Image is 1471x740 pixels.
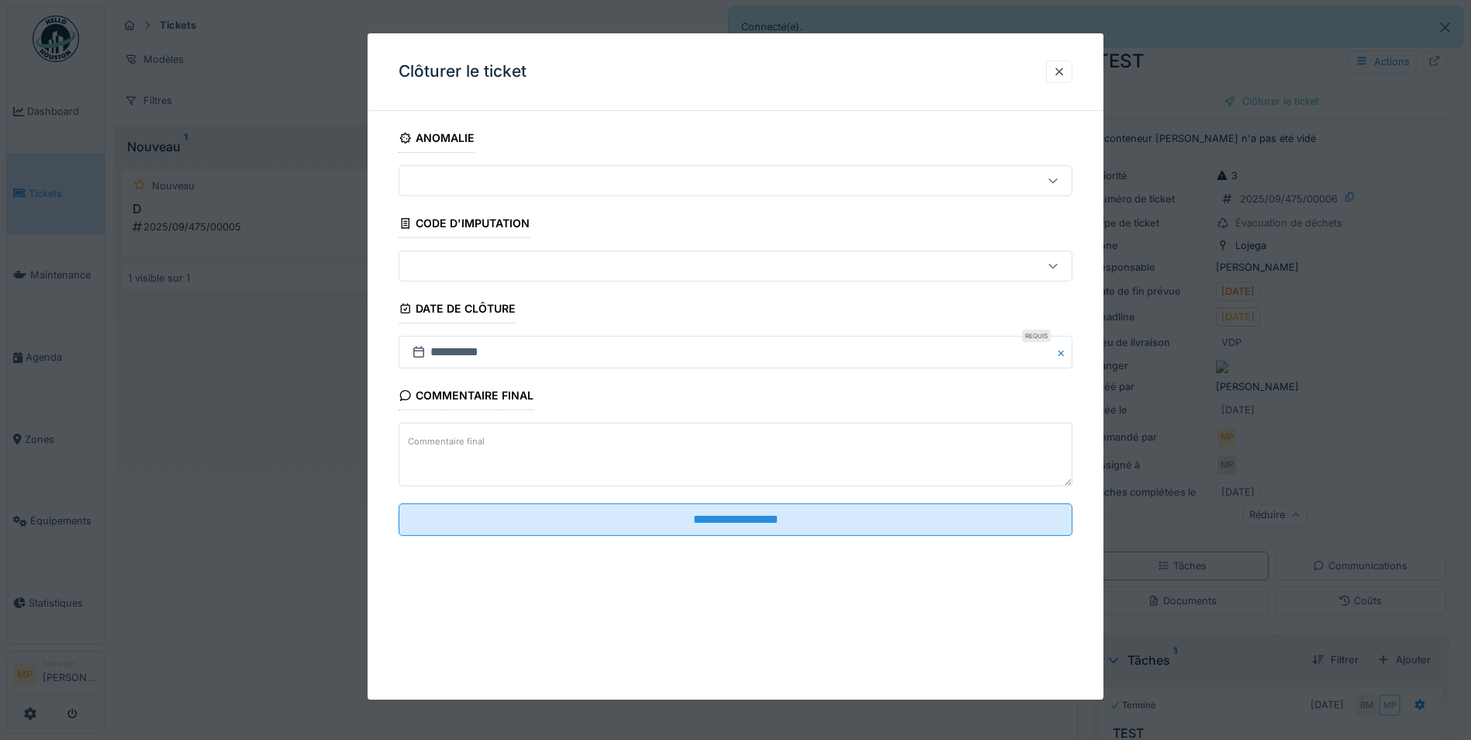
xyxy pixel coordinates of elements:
[399,212,530,238] div: Code d'imputation
[399,297,516,323] div: Date de clôture
[405,432,488,451] label: Commentaire final
[1022,330,1051,342] div: Requis
[399,126,475,153] div: Anomalie
[399,384,533,410] div: Commentaire final
[399,62,527,81] h3: Clôturer le ticket
[1055,336,1072,368] button: Close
